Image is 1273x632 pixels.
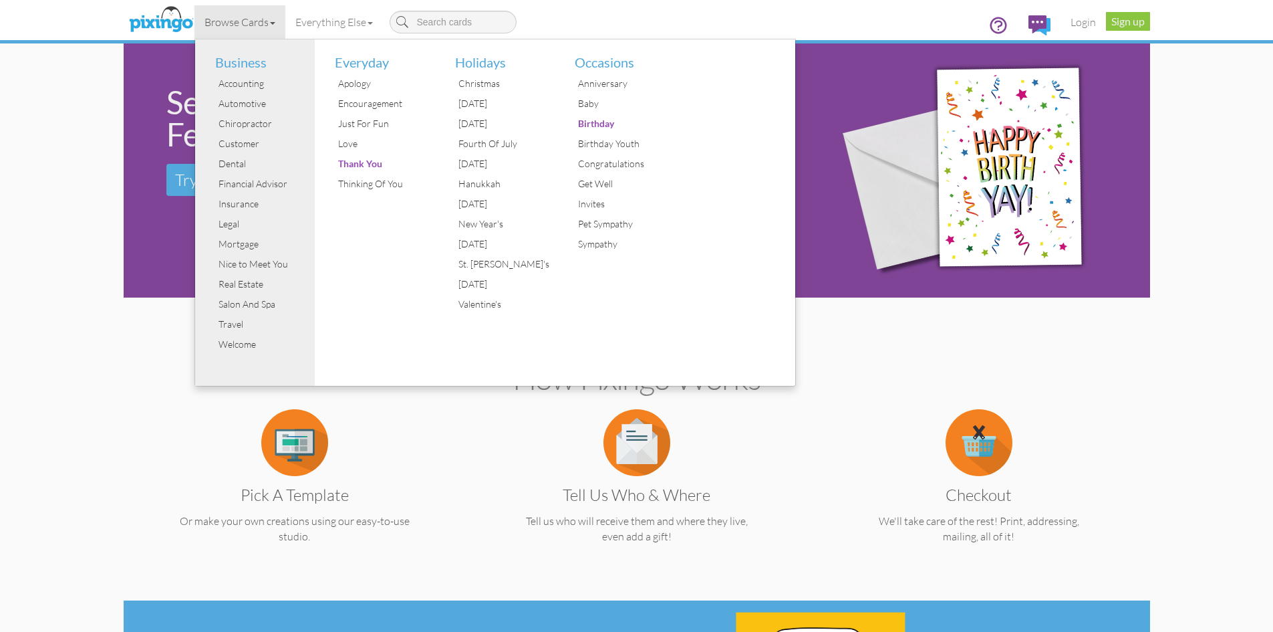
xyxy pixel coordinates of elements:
div: Just For Fun [335,114,435,134]
img: item.alt [946,409,1012,476]
div: Fourth Of July [455,134,555,154]
a: Financial Advisor [205,174,315,194]
a: Baby [565,94,675,114]
a: Just For Fun [325,114,435,134]
li: Holidays [445,39,555,74]
a: [DATE] [445,194,555,214]
a: Fourth Of July [445,134,555,154]
a: St. [PERSON_NAME]'s [445,254,555,274]
div: New Year's [455,214,555,234]
div: [DATE] [455,194,555,214]
a: Try us out, your first card is free! [166,164,407,196]
div: Domain Overview [51,79,120,88]
a: Everything Else [285,5,383,39]
div: Pet Sympathy [575,214,675,234]
div: Thinking Of You [335,174,435,194]
div: Congratulations [575,154,675,174]
div: [DATE] [455,154,555,174]
a: Salon And Spa [205,294,315,314]
img: item.alt [261,409,328,476]
a: Accounting [205,74,315,94]
a: Birthday [565,114,675,134]
a: Mortgage [205,234,315,254]
div: Birthday Youth [575,134,675,154]
a: Legal [205,214,315,234]
a: Automotive [205,94,315,114]
img: website_grey.svg [21,35,32,45]
a: Travel [205,314,315,334]
div: Thank You [335,154,435,174]
div: [DATE] [455,234,555,254]
img: tab_domain_overview_orange.svg [36,78,47,88]
div: Mortgage [215,234,315,254]
a: Love [325,134,435,154]
h2: How Pixingo works [147,360,1127,396]
div: Christmas [455,74,555,94]
div: Anniversary [575,74,675,94]
a: [DATE] [445,154,555,174]
a: [DATE] [445,274,555,294]
p: Tell us who will receive them and where they live, even add a gift! [492,514,782,544]
div: v 4.0.25 [37,21,65,32]
div: Send Printed Greeting Cards & Gifts with a Few Clicks [166,86,797,150]
a: Thinking Of You [325,174,435,194]
input: Search cards [390,11,517,33]
img: 942c5090-71ba-4bfc-9a92-ca782dcda692.png [819,25,1141,317]
a: Get Well [565,174,675,194]
a: Real Estate [205,274,315,294]
div: Apology [335,74,435,94]
div: Love [335,134,435,154]
a: Birthday Youth [565,134,675,154]
div: Hanukkah [455,174,555,194]
h3: Pick a Template [160,486,430,504]
img: item.alt [603,409,670,476]
a: Nice to Meet You [205,254,315,274]
a: Invites [565,194,675,214]
div: Baby [575,94,675,114]
div: Nice to Meet You [215,254,315,274]
a: Insurance [205,194,315,214]
a: Congratulations [565,154,675,174]
div: Domain: [DOMAIN_NAME] [35,35,147,45]
div: Encouragement [335,94,435,114]
a: Sign up [1106,12,1150,31]
a: [DATE] [445,234,555,254]
a: Pet Sympathy [565,214,675,234]
li: Occasions [565,39,675,74]
a: Login [1060,5,1106,39]
a: Tell us Who & Where Tell us who will receive them and where they live, even add a gift! [492,435,782,544]
div: Salon And Spa [215,294,315,314]
div: Chiropractor [215,114,315,134]
img: comments.svg [1028,15,1050,35]
div: Customer [215,134,315,154]
img: pixingo logo [126,3,196,37]
a: Apology [325,74,435,94]
div: [DATE] [455,94,555,114]
h3: Tell us Who & Where [502,486,772,504]
div: Sympathy [575,234,675,254]
img: tab_keywords_by_traffic_grey.svg [133,78,144,88]
div: [DATE] [455,274,555,294]
a: Customer [205,134,315,154]
div: Real Estate [215,274,315,294]
div: Automotive [215,94,315,114]
div: Valentine's [455,294,555,314]
div: Dental [215,154,315,174]
div: Keywords by Traffic [148,79,225,88]
div: Get Well [575,174,675,194]
a: Christmas [445,74,555,94]
a: [DATE] [445,94,555,114]
a: Chiropractor [205,114,315,134]
div: Travel [215,314,315,334]
li: Business [205,39,315,74]
a: Sympathy [565,234,675,254]
p: Or make your own creations using our easy-to-use studio. [150,514,440,544]
div: St. [PERSON_NAME]'s [455,254,555,274]
a: Pick a Template Or make your own creations using our easy-to-use studio. [150,435,440,544]
img: logo_orange.svg [21,21,32,32]
a: Valentine's [445,294,555,314]
a: Hanukkah [445,174,555,194]
div: Birthday [575,114,675,134]
li: Everyday [325,39,435,74]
